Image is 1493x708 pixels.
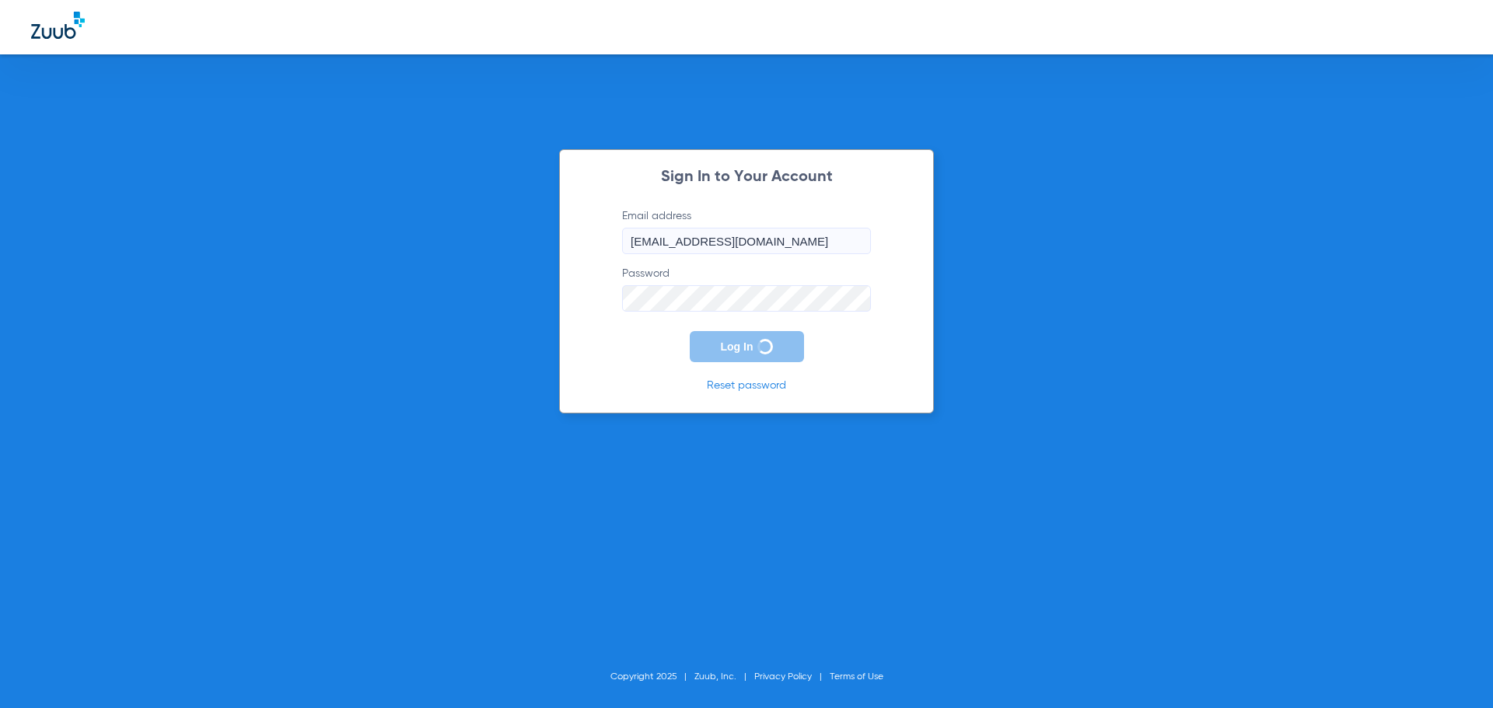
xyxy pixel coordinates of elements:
[622,208,871,254] label: Email address
[721,340,753,353] span: Log In
[622,285,871,312] input: Password
[599,169,894,185] h2: Sign In to Your Account
[622,266,871,312] label: Password
[690,331,804,362] button: Log In
[707,380,786,391] a: Reset password
[610,669,694,685] li: Copyright 2025
[694,669,754,685] li: Zuub, Inc.
[31,12,85,39] img: Zuub Logo
[754,672,812,682] a: Privacy Policy
[830,672,883,682] a: Terms of Use
[622,228,871,254] input: Email address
